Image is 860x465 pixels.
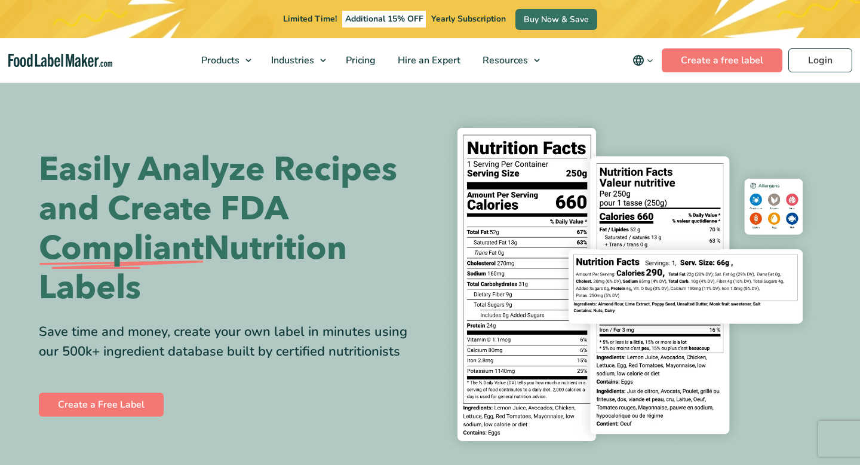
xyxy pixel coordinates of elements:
a: Products [191,38,257,82]
a: Resources [472,38,546,82]
span: Products [198,54,241,67]
span: Compliant [39,229,204,268]
a: Industries [260,38,332,82]
span: Additional 15% OFF [342,11,426,27]
span: Resources [479,54,529,67]
a: Buy Now & Save [515,9,597,30]
a: Create a Free Label [39,393,164,417]
span: Industries [268,54,315,67]
span: Pricing [342,54,377,67]
a: Login [788,48,852,72]
span: Yearly Subscription [431,13,506,25]
a: Create a free label [662,48,782,72]
a: Hire an Expert [387,38,469,82]
span: Hire an Expert [394,54,462,67]
h1: Easily Analyze Recipes and Create FDA Nutrition Labels [39,150,421,308]
a: Pricing [335,38,384,82]
span: Limited Time! [283,13,337,25]
div: Save time and money, create your own label in minutes using our 500k+ ingredient database built b... [39,322,421,362]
